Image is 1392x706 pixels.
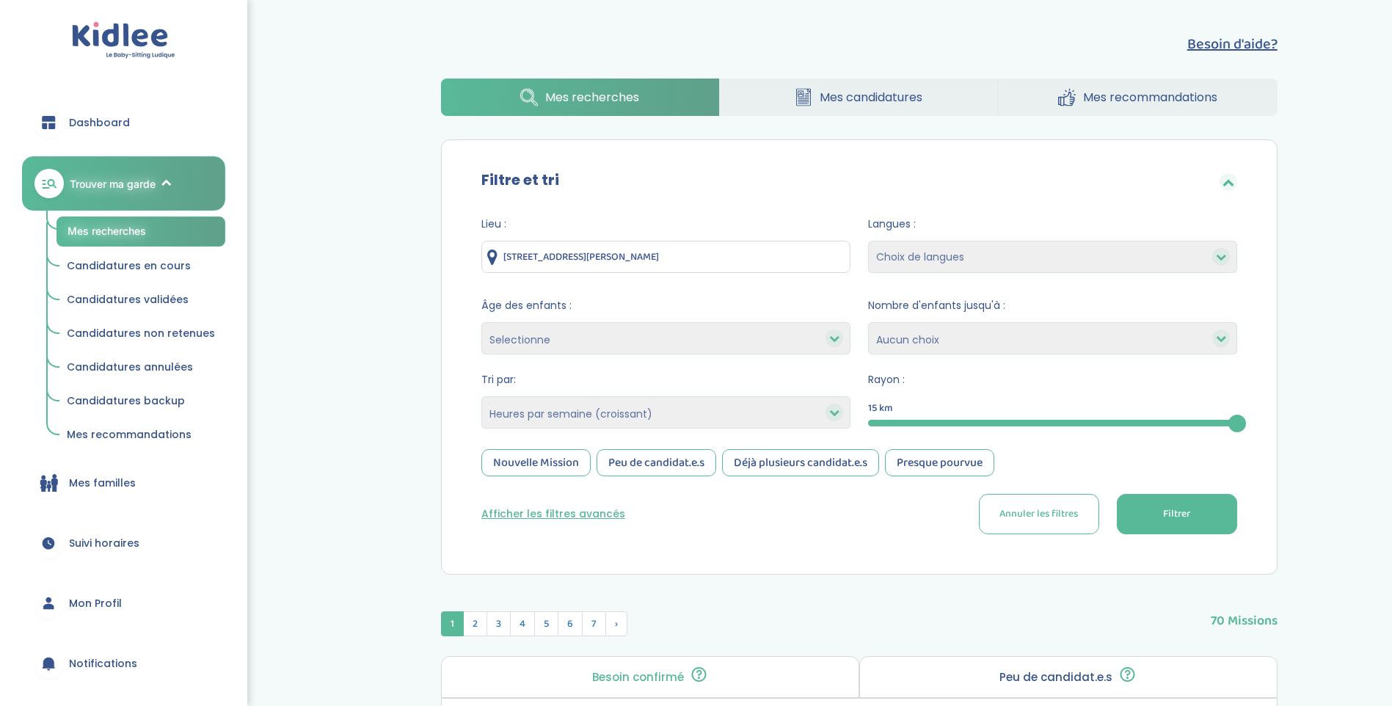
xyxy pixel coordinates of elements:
[534,611,558,636] span: 5
[68,225,146,237] span: Mes recherches
[481,169,559,191] label: Filtre et tri
[441,79,719,116] a: Mes recherches
[57,320,225,348] a: Candidatures non retenues
[72,22,175,59] img: logo.svg
[605,611,627,636] span: Suivant »
[67,393,185,408] span: Candidatures backup
[69,476,136,491] span: Mes familles
[67,360,193,374] span: Candidatures annulées
[67,326,215,341] span: Candidatures non retenues
[70,176,156,192] span: Trouver ma garde
[57,252,225,280] a: Candidatures en cours
[441,611,464,636] span: 1
[510,611,535,636] span: 4
[1211,597,1278,631] span: 70 Missions
[545,88,639,106] span: Mes recherches
[67,427,192,442] span: Mes recommandations
[22,456,225,509] a: Mes familles
[481,372,850,387] span: Tri par:
[69,596,122,611] span: Mon Profil
[481,298,850,313] span: Âge des enfants :
[22,517,225,569] a: Suivi horaires
[481,216,850,232] span: Lieu :
[558,611,583,636] span: 6
[979,494,1099,534] button: Annuler les filtres
[57,286,225,314] a: Candidatures validées
[67,292,189,307] span: Candidatures validées
[1163,506,1190,522] span: Filtrer
[69,656,137,672] span: Notifications
[481,241,850,273] input: Ville ou code postale
[57,216,225,247] a: Mes recherches
[69,536,139,551] span: Suivi horaires
[1187,33,1278,55] button: Besoin d'aide?
[592,672,684,683] p: Besoin confirmé
[1117,494,1237,534] button: Filtrer
[57,421,225,449] a: Mes recommandations
[57,387,225,415] a: Candidatures backup
[22,156,225,211] a: Trouver ma garde
[868,216,1237,232] span: Langues :
[999,79,1278,116] a: Mes recommandations
[582,611,606,636] span: 7
[999,506,1078,522] span: Annuler les filtres
[22,637,225,690] a: Notifications
[481,506,625,522] button: Afficher les filtres avancés
[487,611,511,636] span: 3
[868,401,893,416] span: 15 km
[1083,88,1217,106] span: Mes recommandations
[481,449,591,476] div: Nouvelle Mission
[722,449,879,476] div: Déjà plusieurs candidat.e.s
[597,449,716,476] div: Peu de candidat.e.s
[999,672,1112,683] p: Peu de candidat.e.s
[22,577,225,630] a: Mon Profil
[22,96,225,149] a: Dashboard
[720,79,998,116] a: Mes candidatures
[868,298,1237,313] span: Nombre d'enfants jusqu'à :
[463,611,487,636] span: 2
[69,115,130,131] span: Dashboard
[885,449,994,476] div: Presque pourvue
[67,258,191,273] span: Candidatures en cours
[820,88,922,106] span: Mes candidatures
[57,354,225,382] a: Candidatures annulées
[868,372,1237,387] span: Rayon :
